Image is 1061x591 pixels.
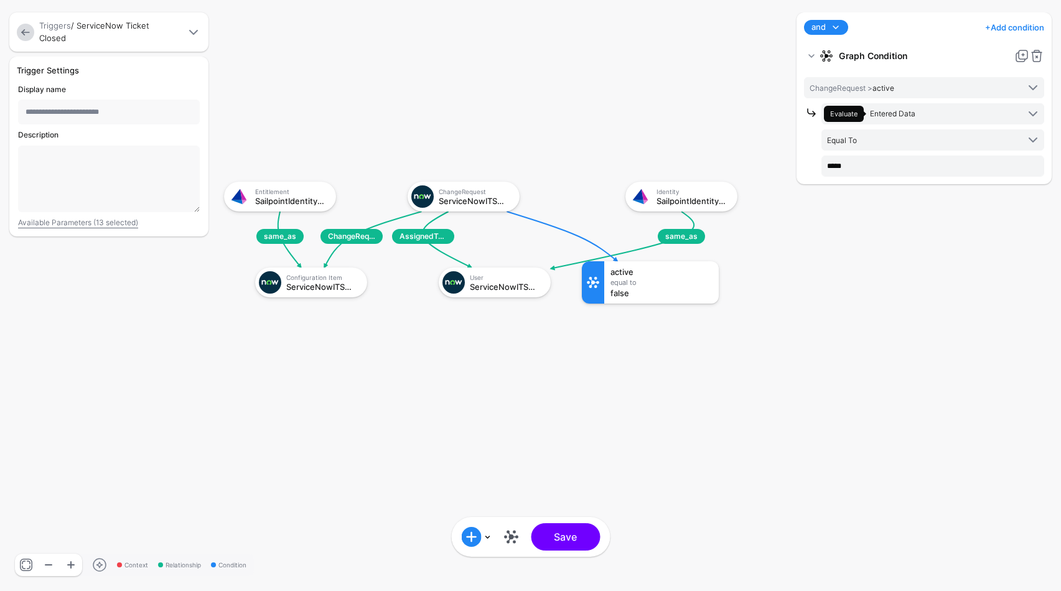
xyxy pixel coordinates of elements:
[985,17,1044,37] a: Add condition
[392,229,454,244] span: AssignedToUser
[39,21,71,30] a: Triggers
[657,188,729,195] div: Identity
[827,136,857,145] span: Equal To
[117,561,148,570] span: Context
[658,229,705,244] span: same_as
[320,229,383,244] span: ChangeRequestLinkedTo
[985,22,991,32] span: +
[286,274,358,281] div: Configuration Item
[810,83,872,93] span: ChangeRequest >
[531,523,600,551] button: Save
[610,268,713,276] div: active
[286,282,358,291] div: ServiceNowITSMConfigurationItem
[211,561,246,570] span: Condition
[256,229,304,244] span: same_as
[811,21,826,34] span: and
[255,188,327,195] div: Entitlement
[470,274,542,281] div: User
[470,282,542,291] div: ServiceNowITSMUser
[158,561,201,570] span: Relationship
[442,271,465,294] img: svg+xml;base64,PHN2ZyB3aWR0aD0iNjQiIGhlaWdodD0iNjQiIHZpZXdCb3g9IjAgMCA2NCA2NCIgZmlsbD0ibm9uZSIgeG...
[18,129,58,140] label: Description
[439,197,511,205] div: ServiceNowITSMChangeRequest
[810,83,894,93] span: active
[18,218,138,227] a: Available Parameters (13 selected)
[629,185,652,208] img: svg+xml;base64,PHN2ZyB3aWR0aD0iNjQiIGhlaWdodD0iNjQiIHZpZXdCb3g9IjAgMCA2NCA2NCIgZmlsbD0ibm9uZSIgeG...
[610,279,713,286] div: Equal To
[18,84,66,95] label: Display name
[830,109,858,118] span: Evaluate
[839,45,1009,67] strong: Graph Condition
[12,64,206,77] div: Trigger Settings
[439,188,511,195] div: ChangeRequest
[610,289,713,297] div: false
[870,109,915,118] span: Entered Data
[255,197,327,205] div: SailpointIdentityNowEntitlement
[411,185,434,208] img: svg+xml;base64,PHN2ZyB3aWR0aD0iNjQiIGhlaWdodD0iNjQiIHZpZXdCb3g9IjAgMCA2NCA2NCIgZmlsbD0ibm9uZSIgeG...
[657,197,729,205] div: SailpointIdentityNowIdentity
[37,20,184,44] div: / ServiceNow Ticket Closed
